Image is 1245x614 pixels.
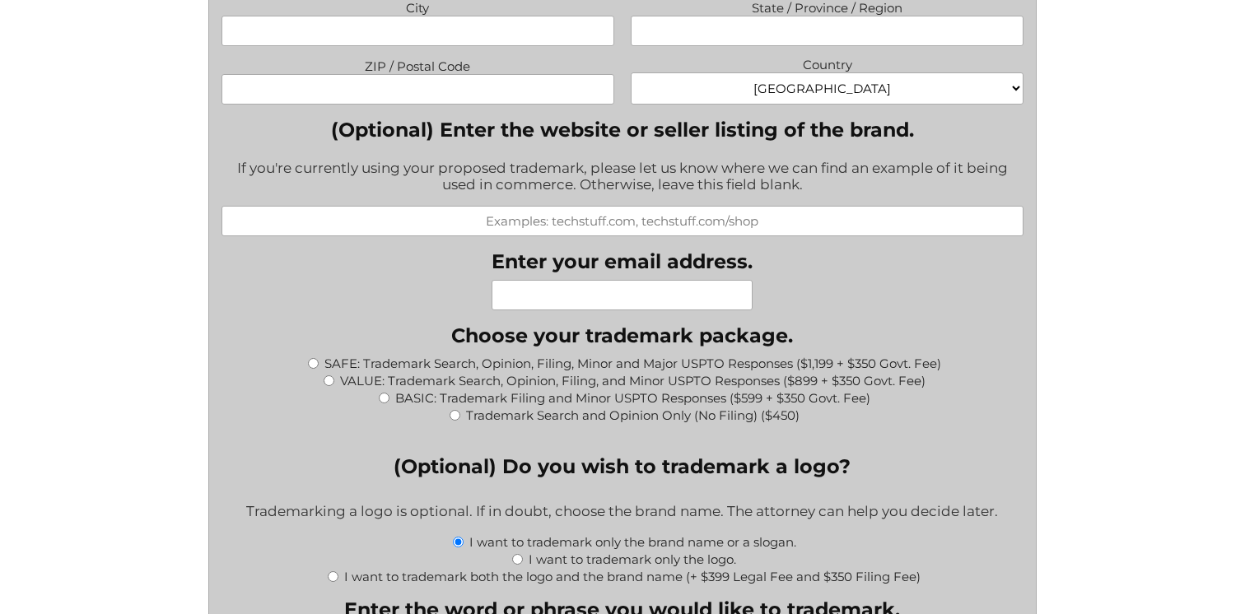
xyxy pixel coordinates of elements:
label: SAFE: Trademark Search, Opinion, Filing, Minor and Major USPTO Responses ($1,199 + $350 Govt. Fee) [324,356,941,371]
legend: Choose your trademark package. [451,323,793,347]
div: Trademarking a logo is optional. If in doubt, choose the brand name. The attorney can help you de... [221,492,1024,533]
label: VALUE: Trademark Search, Opinion, Filing, and Minor USPTO Responses ($899 + $350 Govt. Fee) [340,373,926,388]
label: ZIP / Postal Code [221,54,615,74]
label: I want to trademark both the logo and the brand name (+ $399 Legal Fee and $350 Filing Fee) [344,569,921,584]
label: I want to trademark only the logo. [529,551,736,567]
label: Country [631,53,1024,72]
label: BASIC: Trademark Filing and Minor USPTO Responses ($599 + $350 Govt. Fee) [395,390,870,406]
div: If you're currently using your proposed trademark, please let us know where we can find an exampl... [221,149,1024,206]
input: Examples: techstuff.com, techstuff.com/shop [221,206,1024,236]
label: Enter your email address. [492,249,753,273]
label: Trademark Search and Opinion Only (No Filing) ($450) [466,407,800,423]
label: (Optional) Enter the website or seller listing of the brand. [221,118,1024,142]
label: I want to trademark only the brand name or a slogan. [469,534,796,550]
legend: (Optional) Do you wish to trademark a logo? [394,454,851,478]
